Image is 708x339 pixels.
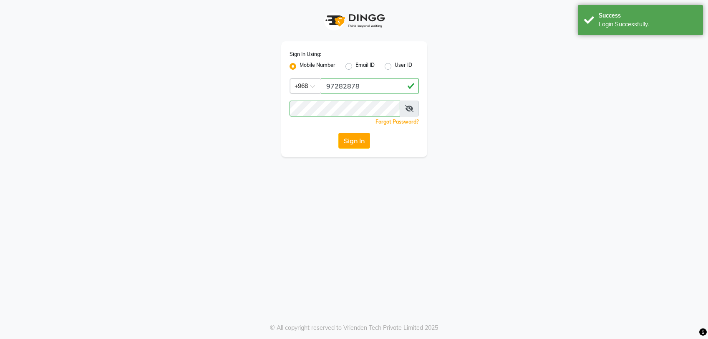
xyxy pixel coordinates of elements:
input: Username [321,78,419,94]
button: Sign In [338,133,370,149]
a: Forgot Password? [375,119,419,125]
label: Mobile Number [300,61,335,71]
label: Email ID [355,61,375,71]
label: Sign In Using: [290,51,321,58]
input: Username [290,101,400,116]
img: logo1.svg [321,8,388,33]
div: Success [599,11,697,20]
label: User ID [395,61,412,71]
div: Login Successfully. [599,20,697,29]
